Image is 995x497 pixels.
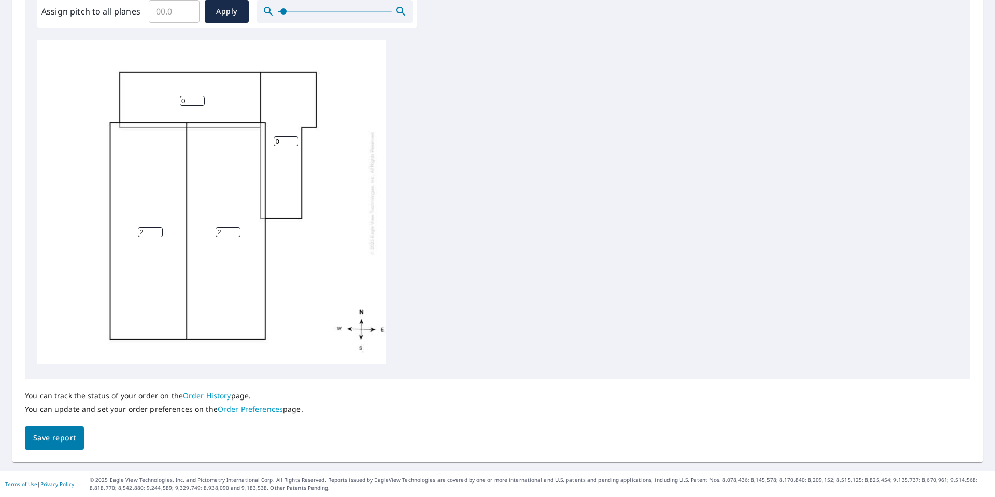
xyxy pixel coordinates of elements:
button: Save report [25,426,84,450]
span: Save report [33,432,76,445]
a: Order Preferences [218,404,283,414]
a: Order History [183,391,231,401]
a: Privacy Policy [40,480,74,488]
a: Terms of Use [5,480,37,488]
label: Assign pitch to all planes [41,5,140,18]
span: Apply [213,5,240,18]
p: © 2025 Eagle View Technologies, Inc. and Pictometry International Corp. All Rights Reserved. Repo... [90,476,990,492]
p: You can update and set your order preferences on the page. [25,405,303,414]
p: | [5,481,74,487]
p: You can track the status of your order on the page. [25,391,303,401]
